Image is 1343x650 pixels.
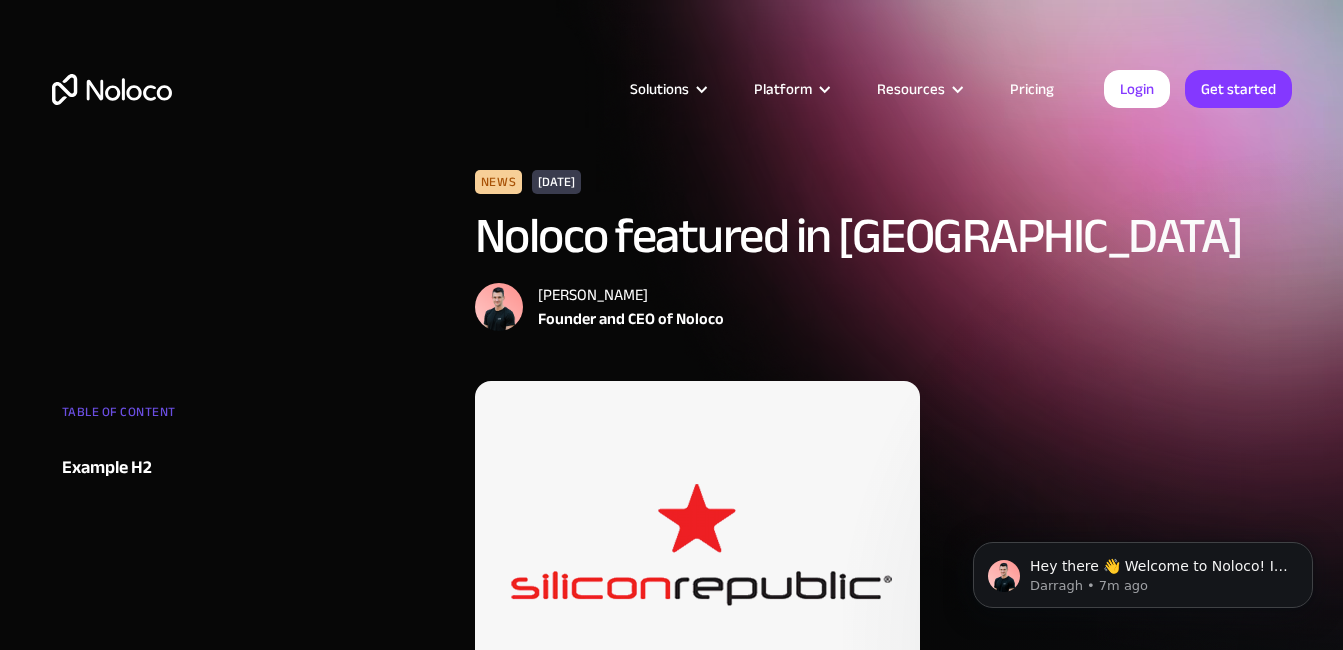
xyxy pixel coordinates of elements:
a: home [52,74,172,105]
a: Get started [1185,70,1292,108]
iframe: Intercom notifications message [943,500,1343,640]
div: Platform [754,76,812,102]
div: Resources [852,76,985,102]
a: Login [1104,70,1170,108]
div: Resources [877,76,945,102]
div: TABLE OF CONTENT [62,397,304,437]
a: Example H2 [62,453,304,483]
div: Example H2 [62,453,152,483]
div: Solutions [630,76,689,102]
h1: Noloco featured in [GEOGRAPHIC_DATA] [475,209,1282,263]
a: Pricing [985,76,1079,102]
div: Founder and CEO of Noloco [538,307,724,331]
div: [PERSON_NAME] [538,283,724,307]
div: Platform [729,76,852,102]
div: Solutions [605,76,729,102]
